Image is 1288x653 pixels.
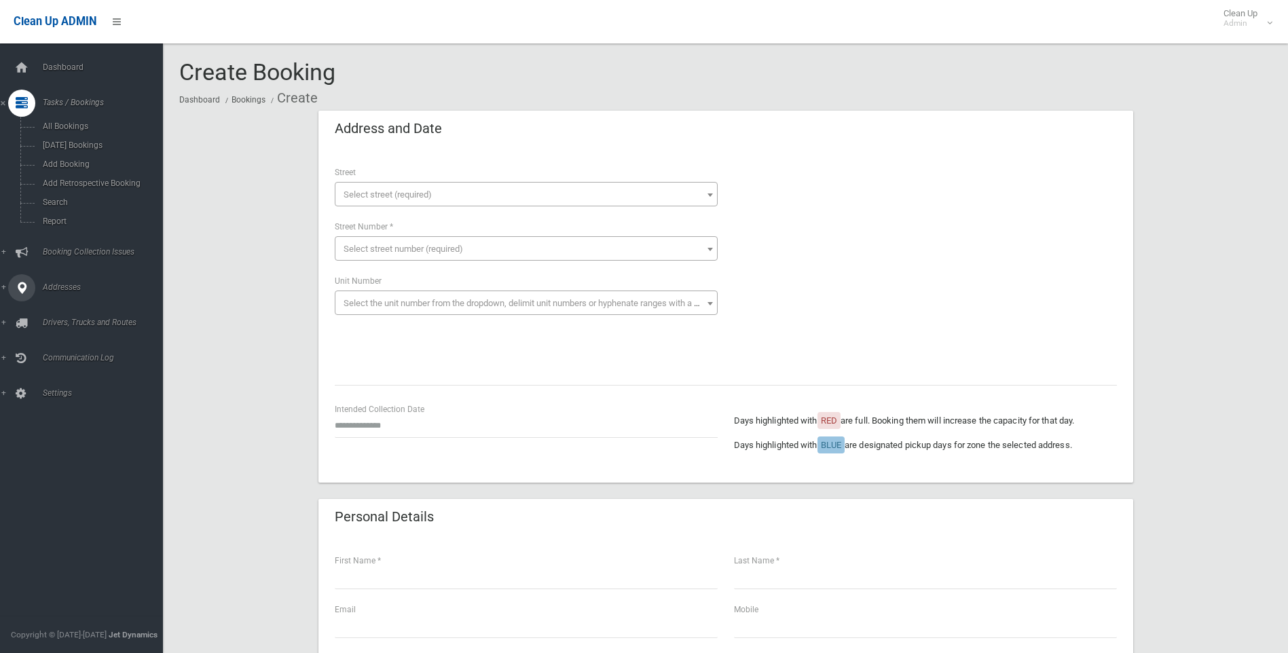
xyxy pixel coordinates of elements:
[11,630,107,639] span: Copyright © [DATE]-[DATE]
[179,58,335,86] span: Create Booking
[39,247,173,257] span: Booking Collection Issues
[14,15,96,28] span: Clean Up ADMIN
[232,95,265,105] a: Bookings
[39,98,173,107] span: Tasks / Bookings
[39,62,173,72] span: Dashboard
[39,122,162,131] span: All Bookings
[821,415,837,426] span: RED
[39,179,162,188] span: Add Retrospective Booking
[734,413,1117,429] p: Days highlighted with are full. Booking them will increase the capacity for that day.
[821,440,841,450] span: BLUE
[1223,18,1257,29] small: Admin
[39,160,162,169] span: Add Booking
[39,282,173,292] span: Addresses
[179,95,220,105] a: Dashboard
[1217,8,1271,29] span: Clean Up
[734,437,1117,453] p: Days highlighted with are designated pickup days for zone the selected address.
[39,141,162,150] span: [DATE] Bookings
[344,189,432,200] span: Select street (required)
[39,217,162,226] span: Report
[318,504,450,530] header: Personal Details
[39,388,173,398] span: Settings
[39,198,162,207] span: Search
[268,86,318,111] li: Create
[344,298,723,308] span: Select the unit number from the dropdown, delimit unit numbers or hyphenate ranges with a comma
[318,115,458,142] header: Address and Date
[39,318,173,327] span: Drivers, Trucks and Routes
[344,244,463,254] span: Select street number (required)
[109,630,158,639] strong: Jet Dynamics
[39,353,173,362] span: Communication Log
